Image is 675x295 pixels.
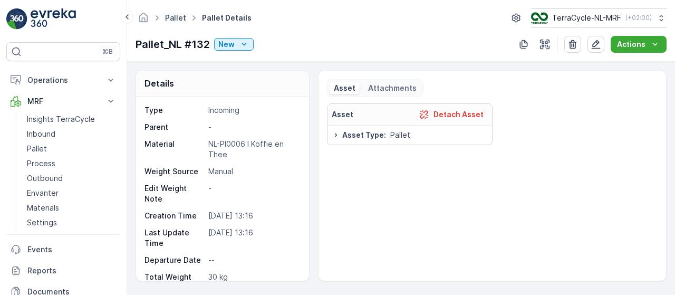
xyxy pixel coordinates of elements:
[23,186,120,201] a: Envanter
[27,265,116,276] p: Reports
[144,139,204,160] p: Material
[6,70,120,91] button: Operations
[23,141,120,156] a: Pallet
[208,139,298,160] p: NL-PI0006 I Koffie en Thee
[27,188,59,198] p: Envanter
[6,239,120,260] a: Events
[214,38,254,51] button: New
[625,14,652,22] p: ( +02:00 )
[138,16,149,25] a: Homepage
[144,183,204,204] p: Edit Weight Note
[617,39,645,50] p: Actions
[200,13,254,23] span: Pallet Details
[23,201,120,215] a: Materials
[144,272,204,282] p: Total Weight
[27,96,99,107] p: MRF
[27,217,57,228] p: Settings
[144,77,174,90] p: Details
[531,12,548,24] img: TC_v739CUj.png
[334,83,355,93] p: Asset
[552,13,621,23] p: TerraCycle-NL-MRF
[6,8,27,30] img: logo
[144,227,204,249] p: Last Update Time
[144,211,204,221] p: Creation Time
[136,36,210,52] p: Pallet_NL #132
[23,215,120,230] a: Settings
[531,8,667,27] button: TerraCycle-NL-MRF(+02:00)
[414,108,488,121] button: Detach Asset
[208,255,298,265] p: --
[27,203,59,213] p: Materials
[165,13,186,22] a: Pallet
[144,255,204,265] p: Departure Date
[27,144,47,154] p: Pallet
[208,272,298,282] p: 30 kg
[102,47,113,56] p: ⌘B
[23,156,120,171] a: Process
[342,130,386,140] span: Asset Type :
[23,127,120,141] a: Inbound
[208,105,298,116] p: Incoming
[27,158,55,169] p: Process
[208,211,298,221] p: [DATE] 13:16
[208,166,298,177] p: Manual
[6,260,120,281] a: Reports
[218,39,235,50] p: New
[144,122,204,132] p: Parent
[208,183,298,204] p: -
[208,122,298,132] p: -
[368,83,417,93] p: Attachments
[27,173,63,184] p: Outbound
[390,130,410,140] span: Pallet
[332,109,353,120] p: Asset
[27,114,95,125] p: Insights TerraCycle
[27,129,55,139] p: Inbound
[23,112,120,127] a: Insights TerraCycle
[31,8,76,30] img: logo_light-DOdMpM7g.png
[208,227,298,249] p: [DATE] 13:16
[6,91,120,112] button: MRF
[27,244,116,255] p: Events
[144,105,204,116] p: Type
[27,75,99,85] p: Operations
[433,109,484,120] p: Detach Asset
[611,36,667,53] button: Actions
[144,166,204,177] p: Weight Source
[23,171,120,186] a: Outbound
